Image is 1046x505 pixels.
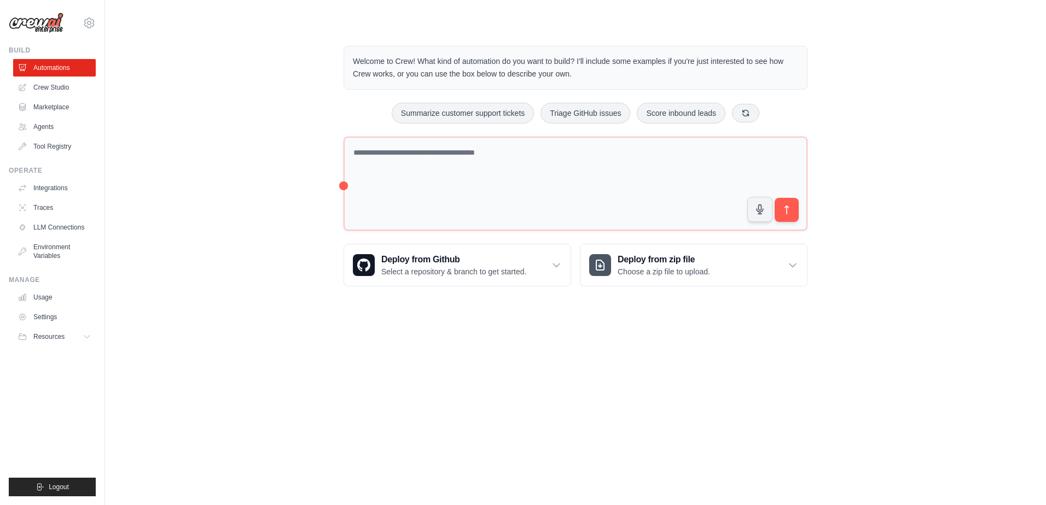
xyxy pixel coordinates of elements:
img: Logo [9,13,63,33]
a: Environment Variables [13,238,96,265]
a: Agents [13,118,96,136]
div: Build [9,46,96,55]
button: Logout [9,478,96,496]
div: Manage [9,275,96,284]
button: Summarize customer support tickets [392,103,534,124]
a: Traces [13,199,96,216]
div: Operate [9,166,96,175]
p: Choose a zip file to upload. [618,266,710,277]
a: Tool Registry [13,138,96,155]
a: Crew Studio [13,79,96,96]
a: Integrations [13,179,96,197]
h3: Deploy from zip file [618,253,710,266]
a: Settings [13,308,96,326]
span: Resources [33,332,65,341]
button: Triage GitHub issues [541,103,630,124]
a: Marketplace [13,98,96,116]
a: Usage [13,289,96,306]
h3: Deploy from Github [381,253,526,266]
span: Logout [49,483,69,491]
button: Resources [13,328,96,345]
a: LLM Connections [13,219,96,236]
button: Score inbound leads [637,103,725,124]
a: Automations [13,59,96,77]
p: Welcome to Crew! What kind of automation do you want to build? I'll include some examples if you'... [353,55,798,80]
p: Select a repository & branch to get started. [381,266,526,277]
